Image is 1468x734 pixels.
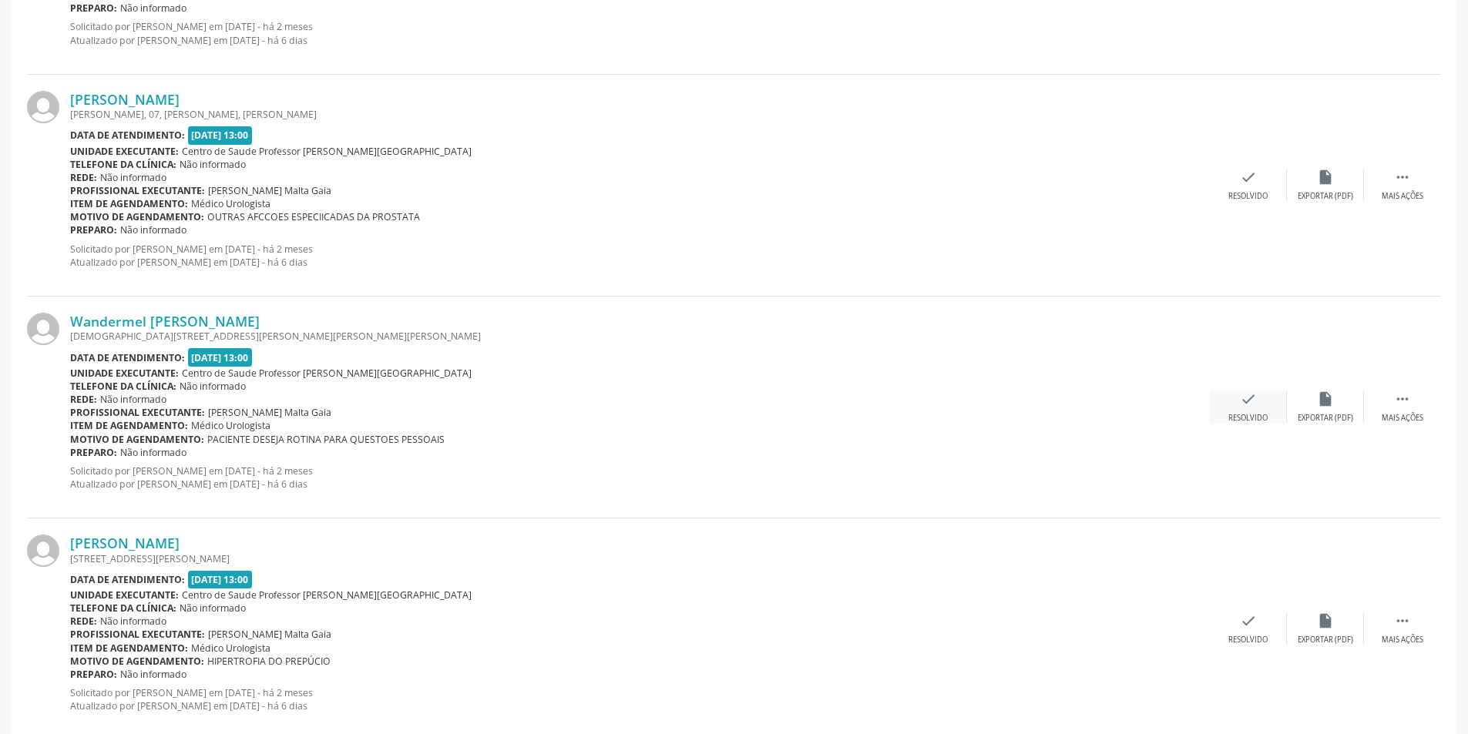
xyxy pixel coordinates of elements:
[70,668,117,681] b: Preparo:
[1298,635,1353,645] div: Exportar (PDF)
[207,655,331,668] span: HIPERTROFIA DO PREPÚCIO
[70,406,205,419] b: Profissional executante:
[70,158,176,171] b: Telefone da clínica:
[188,571,253,588] span: [DATE] 13:00
[70,535,180,551] a: [PERSON_NAME]
[1298,413,1353,424] div: Exportar (PDF)
[208,184,331,197] span: [PERSON_NAME] Malta Gaia
[1317,612,1334,629] i: insert_drive_file
[70,367,179,380] b: Unidade executante:
[70,642,188,655] b: Item de agendamento:
[70,2,117,15] b: Preparo:
[1240,169,1257,186] i: check
[1240,612,1257,629] i: check
[27,91,59,123] img: img
[70,655,204,668] b: Motivo de agendamento:
[1317,169,1334,186] i: insert_drive_file
[70,628,205,641] b: Profissional executante:
[70,419,188,432] b: Item de agendamento:
[70,330,1210,343] div: [DEMOGRAPHIC_DATA][STREET_ADDRESS][PERSON_NAME][PERSON_NAME][PERSON_NAME]
[100,171,166,184] span: Não informado
[1382,635,1423,645] div: Mais ações
[120,2,186,15] span: Não informado
[70,129,185,142] b: Data de atendimento:
[70,197,188,210] b: Item de agendamento:
[1228,191,1268,202] div: Resolvido
[70,464,1210,491] p: Solicitado por [PERSON_NAME] em [DATE] - há 2 meses Atualizado por [PERSON_NAME] em [DATE] - há 6...
[208,628,331,641] span: [PERSON_NAME] Malta Gaia
[70,91,180,108] a: [PERSON_NAME]
[1394,169,1411,186] i: 
[70,243,1210,269] p: Solicitado por [PERSON_NAME] em [DATE] - há 2 meses Atualizado por [PERSON_NAME] em [DATE] - há 6...
[1228,635,1268,645] div: Resolvido
[207,210,420,223] span: OUTRAS AFCCOES ESPECIICADAS DA PROSTATA
[100,393,166,406] span: Não informado
[70,393,97,406] b: Rede:
[1382,413,1423,424] div: Mais ações
[1394,612,1411,629] i: 
[1298,191,1353,202] div: Exportar (PDF)
[191,419,270,432] span: Médico Urologista
[1394,390,1411,407] i: 
[180,602,246,615] span: Não informado
[191,197,270,210] span: Médico Urologista
[120,446,186,459] span: Não informado
[70,573,185,586] b: Data de atendimento:
[70,615,97,628] b: Rede:
[120,668,186,681] span: Não informado
[191,642,270,655] span: Médico Urologista
[180,380,246,393] span: Não informado
[1317,390,1334,407] i: insert_drive_file
[188,348,253,366] span: [DATE] 13:00
[70,20,1210,46] p: Solicitado por [PERSON_NAME] em [DATE] - há 2 meses Atualizado por [PERSON_NAME] em [DATE] - há 6...
[70,552,1210,565] div: [STREET_ADDRESS][PERSON_NAME]
[1228,413,1268,424] div: Resolvido
[1240,390,1257,407] i: check
[70,210,204,223] b: Motivo de agendamento:
[70,686,1210,712] p: Solicitado por [PERSON_NAME] em [DATE] - há 2 meses Atualizado por [PERSON_NAME] em [DATE] - há 6...
[27,313,59,345] img: img
[70,171,97,184] b: Rede:
[70,380,176,393] b: Telefone da clínica:
[207,433,445,446] span: PACIENTE DESEJA ROTINA PARA QUESTOES PESSOAIS
[70,108,1210,121] div: [PERSON_NAME], 07, [PERSON_NAME], [PERSON_NAME]
[188,126,253,144] span: [DATE] 13:00
[182,367,472,380] span: Centro de Saude Professor [PERSON_NAME][GEOGRAPHIC_DATA]
[70,602,176,615] b: Telefone da clínica:
[70,446,117,459] b: Preparo:
[70,313,260,330] a: Wandermel [PERSON_NAME]
[70,351,185,364] b: Data de atendimento:
[182,588,472,602] span: Centro de Saude Professor [PERSON_NAME][GEOGRAPHIC_DATA]
[208,406,331,419] span: [PERSON_NAME] Malta Gaia
[70,588,179,602] b: Unidade executante:
[27,535,59,567] img: img
[1382,191,1423,202] div: Mais ações
[70,145,179,158] b: Unidade executante:
[182,145,472,158] span: Centro de Saude Professor [PERSON_NAME][GEOGRAPHIC_DATA]
[100,615,166,628] span: Não informado
[70,223,117,236] b: Preparo:
[70,433,204,446] b: Motivo de agendamento:
[70,184,205,197] b: Profissional executante:
[180,158,246,171] span: Não informado
[120,223,186,236] span: Não informado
